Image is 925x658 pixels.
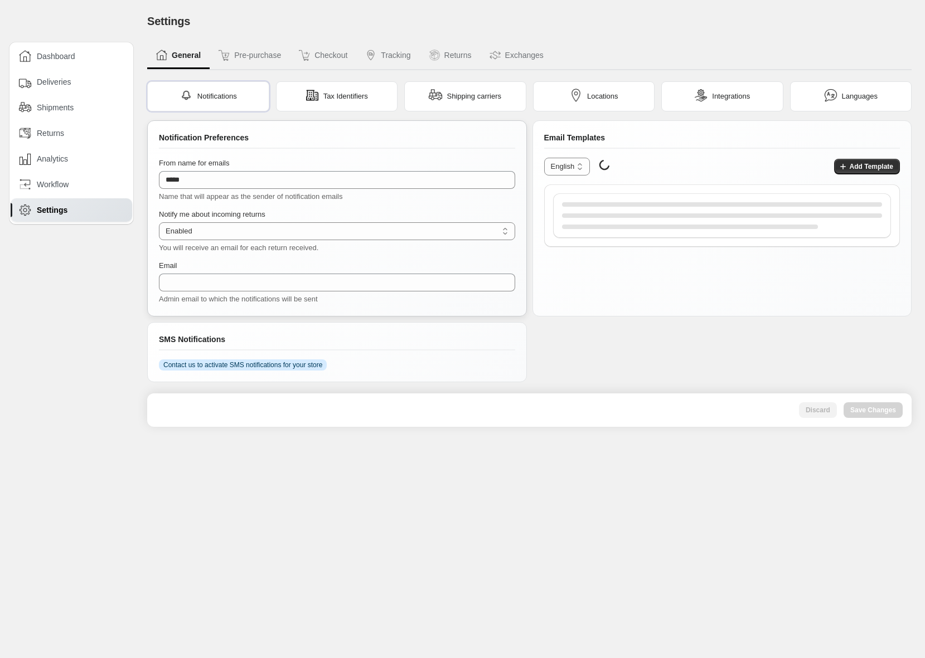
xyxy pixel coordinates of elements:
span: Shipments [37,102,74,113]
span: From name for emails [159,159,229,167]
span: Deliveries [37,76,71,87]
span: Notifications [197,91,237,102]
span: Email [159,261,177,270]
img: Exchanges icon [490,50,501,61]
span: Analytics [37,153,68,164]
span: Settings [37,204,67,216]
img: Returns icon [429,50,440,61]
span: Add Template [850,162,893,171]
div: Notification Preferences [159,132,515,149]
span: Returns [37,128,64,139]
span: Notify me about incoming returns [159,210,265,218]
span: Settings [147,15,190,27]
span: Locations [587,91,618,102]
img: General icon [156,50,167,61]
span: Admin email to which the notifications will be sent [159,295,318,303]
button: Add Template [834,159,900,174]
button: Tracking [356,42,419,69]
span: You will receive an email for each return received. [159,243,318,252]
span: Tax Identifiers [323,91,368,102]
span: Workflow [37,179,69,190]
img: Checkout icon [299,50,310,61]
span: Languages [842,91,878,102]
span: Shipping carriers [447,91,501,102]
img: Pre-purchase icon [219,50,230,61]
button: General [147,42,210,69]
button: Checkout [290,42,356,69]
div: SMS Notifications [159,334,515,350]
div: Email Templates [544,132,900,149]
img: Tracking icon [365,50,376,61]
span: Integrations [712,91,750,102]
button: Exchanges [481,42,553,69]
button: Pre-purchase [210,42,290,69]
span: Name that will appear as the sender of notification emails [159,192,343,201]
button: Returns [420,42,481,69]
span: Contact us to activate SMS notifications for your store [163,360,322,369]
span: Dashboard [37,51,75,62]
